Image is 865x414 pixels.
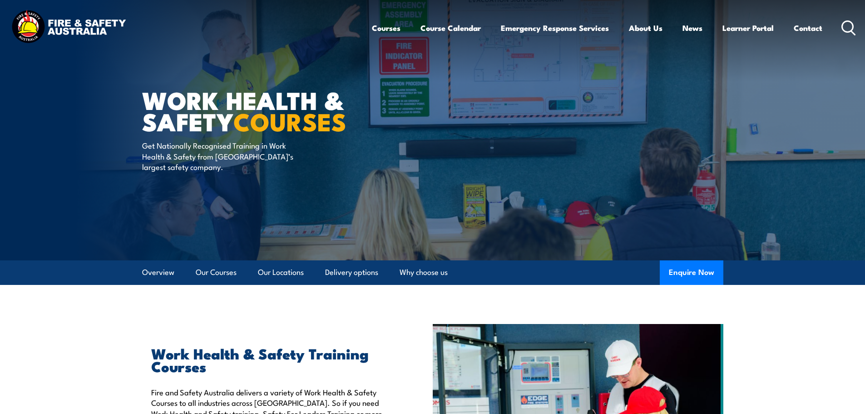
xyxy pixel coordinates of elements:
h1: Work Health & Safety [142,89,366,131]
a: Why choose us [400,260,448,284]
a: Our Locations [258,260,304,284]
a: Contact [794,16,822,40]
a: About Us [629,16,662,40]
a: Course Calendar [420,16,481,40]
button: Enquire Now [660,260,723,285]
a: Courses [372,16,400,40]
h2: Work Health & Safety Training Courses [151,347,391,372]
a: Delivery options [325,260,378,284]
strong: COURSES [233,102,346,140]
a: Overview [142,260,174,284]
a: Emergency Response Services [501,16,609,40]
a: Learner Portal [722,16,774,40]
a: Our Courses [196,260,237,284]
p: Get Nationally Recognised Training in Work Health & Safety from [GEOGRAPHIC_DATA]’s largest safet... [142,140,308,172]
a: News [682,16,702,40]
